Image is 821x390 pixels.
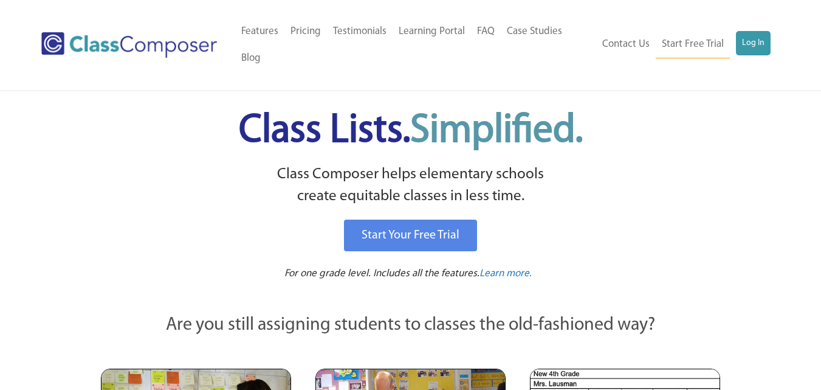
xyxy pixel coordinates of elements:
a: Blog [235,45,267,72]
a: Learning Portal [393,18,471,45]
a: Log In [736,31,771,55]
img: Class Composer [41,32,217,58]
a: Learn more. [479,266,532,282]
a: Start Free Trial [656,31,730,58]
nav: Header Menu [235,18,596,72]
a: Testimonials [327,18,393,45]
span: Start Your Free Trial [362,229,459,242]
span: Learn more. [479,268,532,279]
a: Start Your Free Trial [344,220,477,251]
p: Class Composer helps elementary schools create equitable classes in less time. [99,164,723,208]
span: Class Lists. [239,111,583,151]
nav: Header Menu [595,31,771,58]
a: Pricing [284,18,327,45]
a: FAQ [471,18,501,45]
span: For one grade level. Includes all the features. [284,268,479,279]
a: Features [235,18,284,45]
p: Are you still assigning students to classes the old-fashioned way? [101,312,721,339]
a: Case Studies [501,18,568,45]
span: Simplified. [410,111,583,151]
a: Contact Us [596,31,656,58]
